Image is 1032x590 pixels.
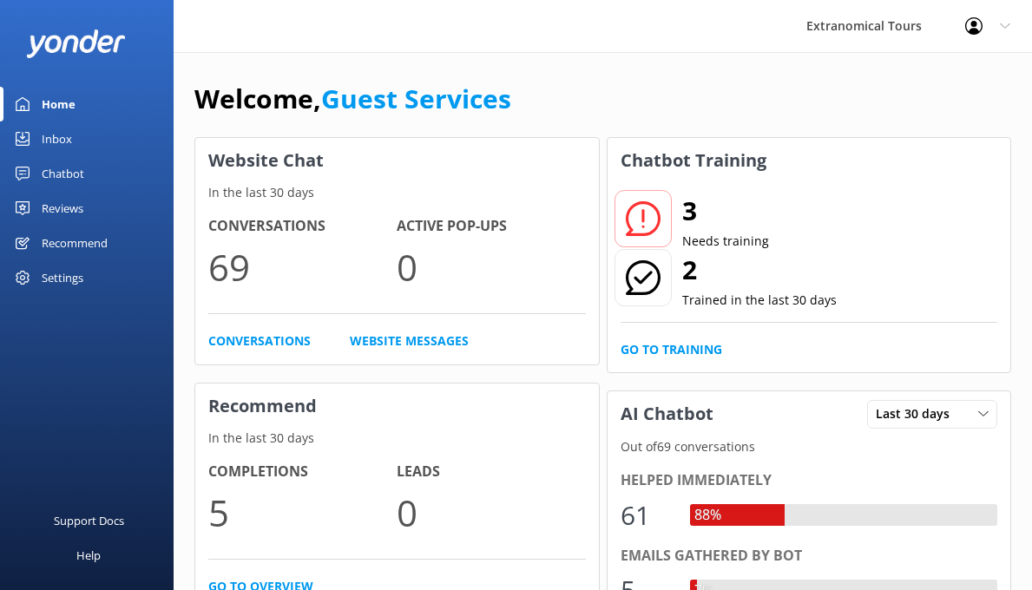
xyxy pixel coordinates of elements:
h3: AI Chatbot [608,391,726,436]
a: Go to Training [621,340,722,359]
p: In the last 30 days [195,429,599,448]
p: 0 [397,483,585,541]
div: 61 [621,495,673,536]
div: Helped immediately [621,469,998,492]
h1: Welcome, [194,78,511,120]
h4: Conversations [208,215,397,238]
a: Guest Services [321,81,511,116]
div: Reviews [42,191,83,226]
h3: Recommend [195,383,599,429]
p: In the last 30 days [195,183,599,202]
h2: 3 [682,190,769,232]
div: Recommend [42,226,108,260]
p: Trained in the last 30 days [682,291,837,310]
h3: Chatbot Training [608,138,779,183]
h3: Website Chat [195,138,599,183]
div: Settings [42,260,83,295]
div: 88% [690,504,726,527]
span: Last 30 days [876,404,960,423]
h4: Completions [208,461,397,483]
a: Conversations [208,331,311,351]
a: Website Messages [350,331,469,351]
p: 5 [208,483,397,541]
h4: Active Pop-ups [397,215,585,238]
p: Out of 69 conversations [608,437,1011,456]
div: Inbox [42,121,72,156]
h4: Leads [397,461,585,483]
div: Home [42,87,76,121]
div: Chatbot [42,156,84,191]
p: 69 [208,238,397,296]
div: Support Docs [54,503,124,538]
img: yonder-white-logo.png [26,29,126,58]
p: 0 [397,238,585,296]
div: Emails gathered by bot [621,545,998,567]
h2: 2 [682,249,837,291]
p: Needs training [682,232,769,251]
div: Help [76,538,101,573]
